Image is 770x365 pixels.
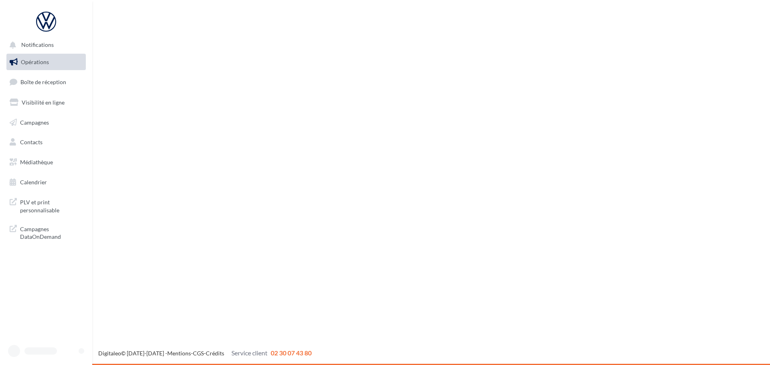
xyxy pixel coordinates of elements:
[271,349,312,357] span: 02 30 07 43 80
[206,350,224,357] a: Crédits
[167,350,191,357] a: Mentions
[5,220,87,244] a: Campagnes DataOnDemand
[98,350,312,357] span: © [DATE]-[DATE] - - -
[5,174,87,191] a: Calendrier
[20,139,43,145] span: Contacts
[98,350,121,357] a: Digitaleo
[20,119,49,125] span: Campagnes
[231,349,267,357] span: Service client
[5,54,87,71] a: Opérations
[22,99,65,106] span: Visibilité en ligne
[5,73,87,91] a: Boîte de réception
[20,224,83,241] span: Campagnes DataOnDemand
[5,154,87,171] a: Médiathèque
[193,350,204,357] a: CGS
[21,42,54,48] span: Notifications
[5,94,87,111] a: Visibilité en ligne
[20,79,66,85] span: Boîte de réception
[5,114,87,131] a: Campagnes
[20,159,53,165] span: Médiathèque
[5,194,87,217] a: PLV et print personnalisable
[21,58,49,65] span: Opérations
[20,179,47,186] span: Calendrier
[5,134,87,151] a: Contacts
[20,197,83,214] span: PLV et print personnalisable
